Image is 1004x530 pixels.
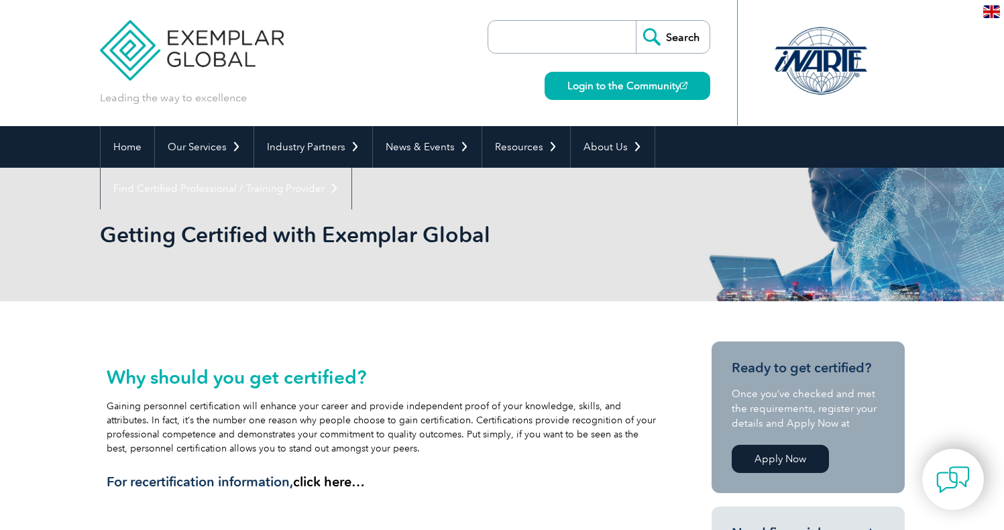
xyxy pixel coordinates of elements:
img: contact-chat.png [936,463,970,496]
a: Our Services [155,126,254,168]
a: Login to the Community [545,72,710,100]
h2: Why should you get certified? [107,366,657,388]
div: Gaining personnel certification will enhance your career and provide independent proof of your kn... [107,366,657,490]
h3: Ready to get certified? [732,360,885,376]
a: About Us [571,126,655,168]
h1: Getting Certified with Exemplar Global [100,221,615,248]
a: News & Events [373,126,482,168]
img: open_square.png [680,82,687,89]
a: Apply Now [732,445,829,473]
p: Once you’ve checked and met the requirements, register your details and Apply Now at [732,386,885,431]
a: Find Certified Professional / Training Provider [101,168,351,209]
input: Search [636,21,710,53]
a: Resources [482,126,570,168]
a: click here… [293,474,365,490]
h3: For recertification information, [107,474,657,490]
a: Industry Partners [254,126,372,168]
a: Home [101,126,154,168]
p: Leading the way to excellence [100,91,247,105]
img: en [983,5,1000,18]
